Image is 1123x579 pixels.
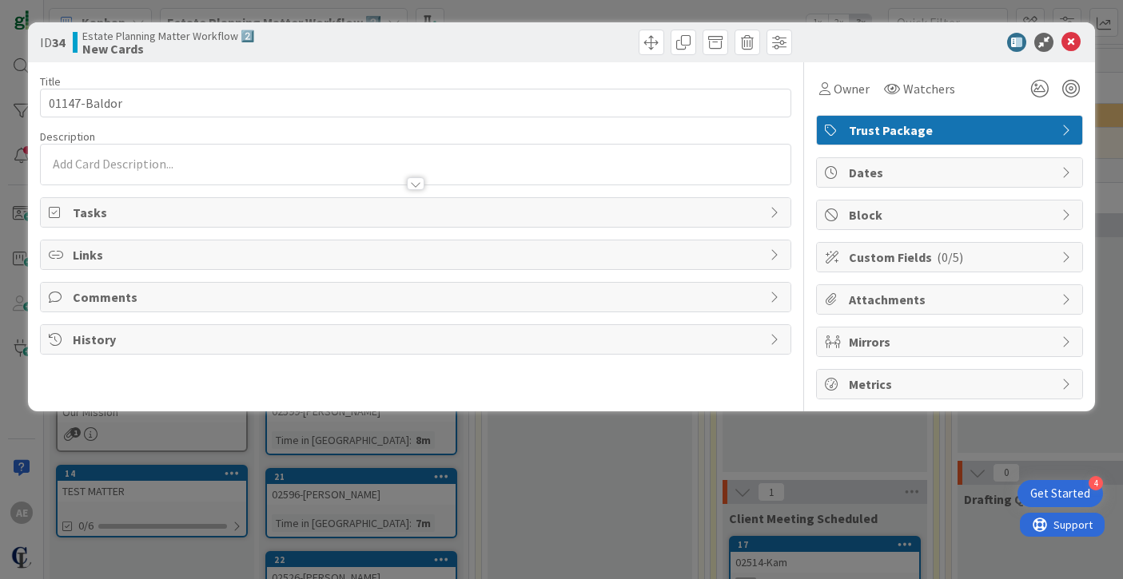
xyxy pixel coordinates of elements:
span: Mirrors [849,332,1053,351]
span: Links [73,245,762,264]
span: Trust Package [849,121,1053,140]
span: Attachments [849,290,1053,309]
span: Comments [73,288,762,307]
span: Watchers [903,79,955,98]
span: Block [849,205,1053,224]
span: ( 0/5 ) [937,249,963,265]
div: Open Get Started checklist, remaining modules: 4 [1017,480,1103,507]
b: New Cards [82,42,254,55]
span: Description [40,129,95,144]
span: Estate Planning Matter Workflow 2️⃣ [82,30,254,42]
input: type card name here... [40,89,791,117]
div: Get Started [1030,486,1090,502]
span: Support [34,2,73,22]
span: History [73,330,762,349]
span: ID [40,33,65,52]
div: 4 [1089,476,1103,490]
span: Dates [849,163,1053,182]
span: Custom Fields [849,248,1053,267]
b: 34 [52,34,65,50]
label: Title [40,74,61,89]
span: Owner [834,79,870,98]
span: Tasks [73,203,762,222]
span: Metrics [849,375,1053,394]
